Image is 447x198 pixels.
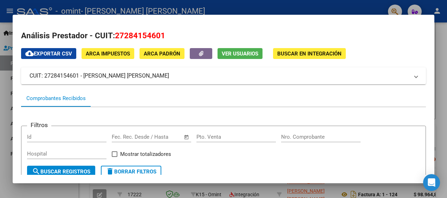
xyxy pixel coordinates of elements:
mat-expansion-panel-header: CUIT: 27284154601 - [PERSON_NAME] [PERSON_NAME] [21,67,426,84]
div: Comprobantes Recibidos [26,94,86,103]
h3: Filtros [27,120,51,130]
h2: Análisis Prestador - CUIT: [21,30,426,42]
div: Open Intercom Messenger [423,174,440,191]
button: ARCA Padrón [140,48,184,59]
button: Exportar CSV [21,48,76,59]
button: ARCA Impuestos [82,48,134,59]
button: Borrar Filtros [101,166,161,178]
span: ARCA Padrón [144,51,180,57]
button: Ver Usuarios [218,48,263,59]
span: 27284154601 [115,31,165,40]
button: Open calendar [183,133,191,141]
span: Ver Usuarios [222,51,258,57]
mat-icon: delete [106,167,114,176]
span: Exportar CSV [25,51,72,57]
input: Fecha fin [147,134,181,140]
span: ARCA Impuestos [86,51,130,57]
input: Fecha inicio [112,134,140,140]
span: Buscar Registros [32,169,90,175]
span: Buscar en Integración [277,51,342,57]
mat-panel-title: CUIT: 27284154601 - [PERSON_NAME] [PERSON_NAME] [30,72,409,80]
span: Borrar Filtros [106,169,156,175]
button: Buscar Registros [27,166,95,178]
mat-icon: search [32,167,40,176]
button: Buscar en Integración [273,48,346,59]
mat-icon: cloud_download [25,49,34,58]
span: Mostrar totalizadores [120,150,171,158]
